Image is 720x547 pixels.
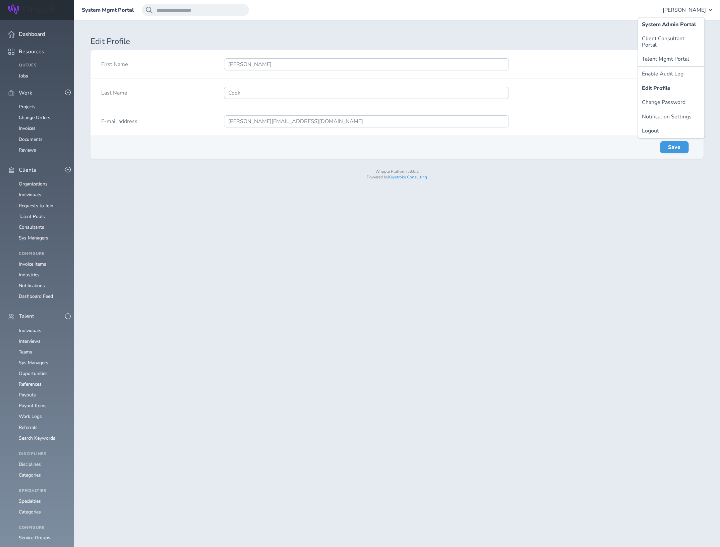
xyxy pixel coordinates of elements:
[638,81,704,95] a: Edit Profile
[19,370,48,377] a: Opportunities
[660,141,688,153] button: Save
[19,125,36,131] a: Invoices
[19,31,45,37] span: Dashboard
[19,203,53,209] a: Requests to Join
[19,252,66,256] h4: Configure
[19,338,41,344] a: Interviews
[101,58,128,68] label: First Name
[19,327,41,334] a: Individuals
[638,52,704,66] a: Talent Mgmt Portal
[65,90,71,95] button: -
[19,349,32,355] a: Teams
[19,272,40,278] a: Industries
[638,95,704,109] a: Change Password
[638,124,704,138] a: Logout
[19,435,55,441] a: Search Keywords
[19,136,43,143] a: Documents
[19,192,41,198] a: Individuals
[19,261,46,267] a: Invoice Items
[19,147,36,153] a: Reviews
[91,37,703,46] h1: Edit Profile
[19,235,48,241] a: Sys Managers
[638,110,704,124] a: Notification Settings
[19,114,50,121] a: Change Orders
[19,360,48,366] a: Sys Managers
[388,174,427,180] a: Keystroke Consulting
[19,392,36,398] a: Payouts
[19,424,38,431] a: Referrals
[19,213,45,220] a: Talent Pools
[65,313,71,319] button: -
[19,49,44,55] span: Resources
[91,175,703,180] p: Powered by
[19,472,41,478] a: Categories
[82,7,134,13] a: System Mgmt Portal
[19,282,45,289] a: Notifications
[91,169,703,174] p: Wripple Platform v3.6.2
[19,452,66,456] h4: Disciplines
[8,4,58,14] img: Wripple
[101,115,137,125] label: E-mail address
[65,167,71,172] button: -
[19,167,36,173] span: Clients
[19,381,42,387] a: References
[224,87,509,99] input: Last Name
[19,313,34,319] span: Talent
[19,461,41,468] a: Disciplines
[19,489,66,493] h4: Specialties
[19,293,53,299] a: Dashboard Feed
[663,7,706,13] span: [PERSON_NAME]
[19,104,36,110] a: Projects
[19,509,41,515] a: Categories
[19,413,42,420] a: Work Logs
[638,67,704,81] button: Enable Audit Log
[224,58,509,70] input: First Name
[638,32,704,52] a: Client Consultant Portal
[101,87,127,96] label: Last Name
[19,90,32,96] span: Work
[19,526,66,530] h4: Configure
[19,535,50,541] a: Service Groups
[663,4,712,16] button: [PERSON_NAME]
[19,181,48,187] a: Organizations
[19,224,44,230] a: Consultants
[19,402,47,409] a: Payout Items
[19,498,41,504] a: Specialties
[19,63,66,68] h4: Queues
[638,17,704,32] a: System Admin Portal
[19,73,28,79] a: Jobs
[224,115,509,127] input: E-mail address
